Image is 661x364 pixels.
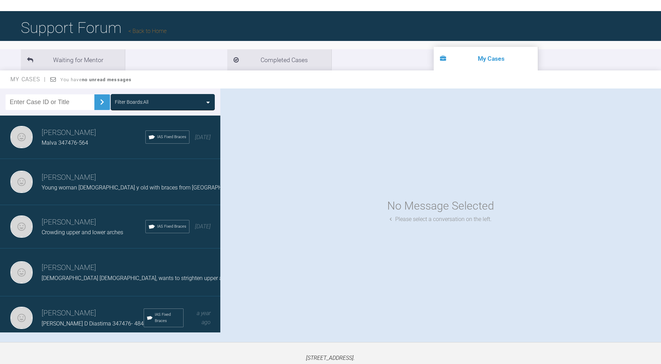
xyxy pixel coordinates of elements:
span: [DATE] [195,134,211,141]
input: Enter Case ID or Title [6,94,94,110]
span: Malva 347476-564 [42,139,88,146]
img: chevronRight.28bd32b0.svg [96,96,108,108]
span: [PERSON_NAME] D Diastima 347476- 484 [42,320,144,327]
span: IAS Fixed Braces [157,134,186,140]
div: Filter Boards: All [115,98,149,106]
h3: [PERSON_NAME] [42,307,144,319]
img: Gustaf Blomgren [10,307,33,329]
a: Back to Home [128,28,167,34]
span: Young woman [DEMOGRAPHIC_DATA] y old with braces from [GEOGRAPHIC_DATA] [42,184,244,191]
img: Gustaf Blomgren [10,215,33,238]
li: Waiting for Mentor [21,49,125,70]
span: Crowding upper and lower arches [42,229,123,236]
img: Gustaf Blomgren [10,171,33,193]
h3: [PERSON_NAME] [42,262,230,274]
li: My Cases [434,47,538,70]
span: [DEMOGRAPHIC_DATA] [DEMOGRAPHIC_DATA], wants to strighten upper arch [42,275,230,281]
img: Gustaf Blomgren [10,261,33,283]
span: IAS Fixed Braces [157,223,186,230]
h3: [PERSON_NAME] [42,217,145,228]
strong: no unread messages [82,77,132,82]
span: a year ago [197,310,211,325]
span: You have [60,77,132,82]
img: Gustaf Blomgren [10,126,33,148]
h3: [PERSON_NAME] [42,127,145,139]
span: [DATE] [195,223,211,230]
span: IAS Fixed Braces [155,312,180,324]
div: No Message Selected [387,197,494,215]
h1: Support Forum [21,16,167,40]
span: My Cases [10,76,46,83]
li: Completed Cases [227,49,331,70]
h3: [PERSON_NAME] [42,172,244,184]
div: Please select a conversation on the left. [390,215,492,224]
